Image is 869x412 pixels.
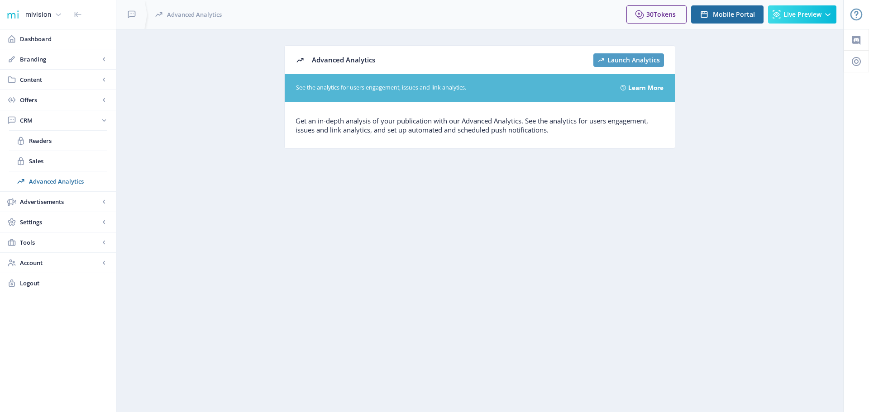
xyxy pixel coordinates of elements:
[312,55,375,64] span: Advanced Analytics
[20,238,100,247] span: Tools
[20,116,100,125] span: CRM
[296,116,664,134] p: Get an in-depth analysis of your publication with our Advanced Analytics. See the analytics for u...
[783,11,821,18] span: Live Preview
[20,279,109,288] span: Logout
[20,75,100,84] span: Content
[20,218,100,227] span: Settings
[29,136,107,145] span: Readers
[768,5,836,24] button: Live Preview
[607,57,660,64] span: Launch Analytics
[29,156,107,166] span: Sales
[9,131,107,151] a: Readers
[713,11,755,18] span: Mobile Portal
[691,5,764,24] button: Mobile Portal
[20,95,100,104] span: Offers
[626,5,687,24] button: 30Tokens
[29,177,107,186] span: Advanced Analytics
[296,84,610,92] span: See the analytics for users engagement, issues and link analytics.
[20,34,109,43] span: Dashboard
[5,7,20,22] img: 1f20cf2a-1a19-485c-ac21-848c7d04f45b.png
[20,258,100,267] span: Account
[654,10,676,19] span: Tokens
[25,5,51,24] div: mivision
[9,151,107,171] a: Sales
[20,197,100,206] span: Advertisements
[20,55,100,64] span: Branding
[628,81,664,95] a: Learn More
[167,10,222,19] span: Advanced Analytics
[593,53,664,67] button: Launch Analytics
[9,171,107,191] a: Advanced Analytics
